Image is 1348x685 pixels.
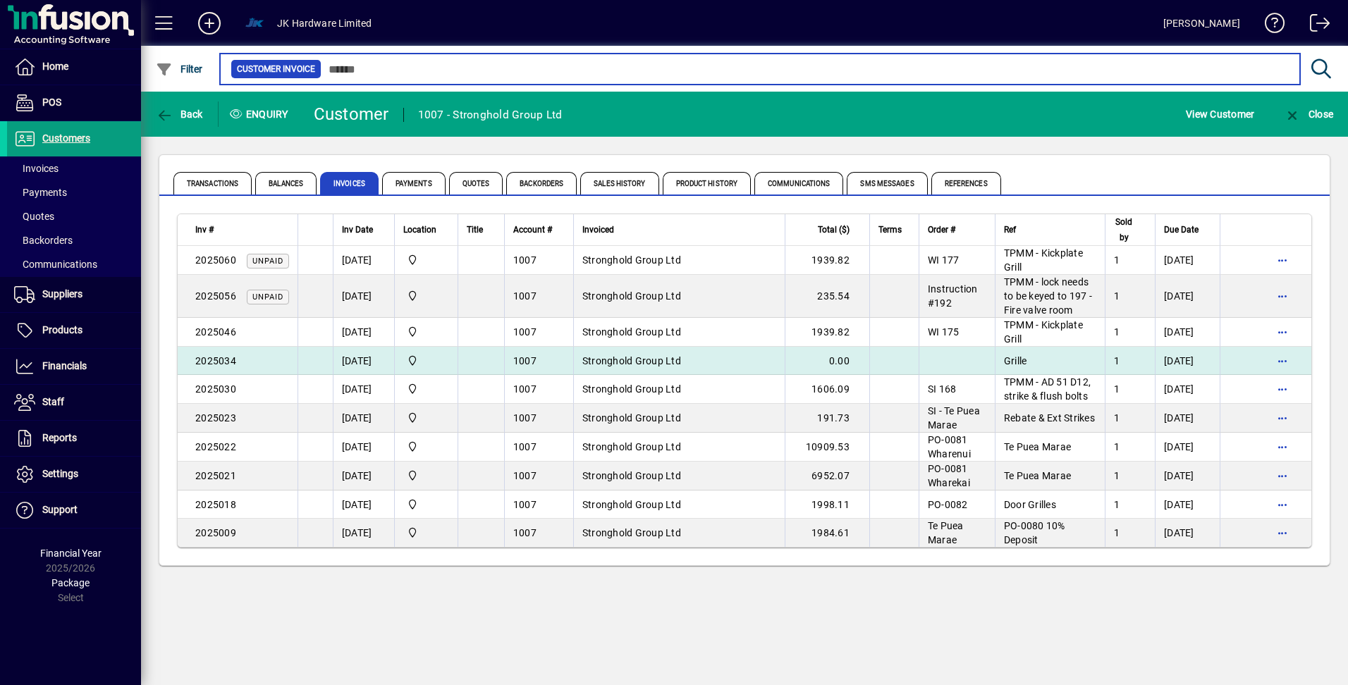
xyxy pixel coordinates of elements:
[195,326,236,338] span: 2025046
[513,527,537,538] span: 1007
[7,421,141,456] a: Reports
[7,313,141,348] a: Products
[1004,412,1095,424] span: Rebate & Ext Strikes
[1271,407,1294,429] button: More options
[1114,499,1120,510] span: 1
[1004,470,1071,481] span: Te Puea Marae
[1114,254,1120,266] span: 1
[403,222,436,237] span: Location
[928,254,960,266] span: WI 177
[928,222,955,237] span: Order #
[1271,285,1294,307] button: More options
[582,383,681,395] span: Stronghold Group Ltd
[1004,499,1056,510] span: Door Grilles
[582,222,614,237] span: Invoiced
[195,222,289,237] div: Inv #
[333,275,394,318] td: [DATE]
[333,490,394,519] td: [DATE]
[1114,355,1120,366] span: 1
[7,49,141,85] a: Home
[785,404,869,433] td: 191.73
[152,101,207,127] button: Back
[582,441,681,452] span: Stronghold Group Ltd
[14,163,59,174] span: Invoices
[1155,462,1220,490] td: [DATE]
[785,246,869,275] td: 1939.82
[1271,378,1294,400] button: More options
[195,254,236,266] span: 2025060
[1155,275,1220,318] td: [DATE]
[928,520,964,545] span: Te Puea Marae
[582,222,776,237] div: Invoiced
[403,252,449,268] span: Auckland
[513,499,537,510] span: 1007
[513,412,537,424] span: 1007
[1004,276,1092,316] span: TPMM - lock needs to be keyed to 197 - Fire valve room
[382,172,446,195] span: Payments
[42,288,82,300] span: Suppliers
[14,187,67,198] span: Payments
[7,204,141,228] a: Quotes
[785,275,869,318] td: 235.54
[1004,520,1065,545] span: PO-0080 10% Deposit
[785,519,869,547] td: 1984.61
[513,326,537,338] span: 1007
[847,172,927,195] span: SMS Messages
[513,441,537,452] span: 1007
[320,172,379,195] span: Invoices
[582,326,681,338] span: Stronghold Group Ltd
[1186,103,1254,125] span: View Customer
[794,222,862,237] div: Total ($)
[42,61,68,72] span: Home
[195,441,236,452] span: 2025022
[255,172,317,195] span: Balances
[342,222,373,237] span: Inv Date
[818,222,850,237] span: Total ($)
[1004,376,1091,402] span: TPMM - AD 51 D12, strike & flush bolts
[42,132,90,144] span: Customers
[928,434,971,459] span: PO-0081 Wharenui
[663,172,752,195] span: Product History
[403,468,449,483] span: Auckland
[1155,519,1220,547] td: [DATE]
[403,439,449,455] span: Auckland
[1271,321,1294,343] button: More options
[333,519,394,547] td: [DATE]
[14,259,97,270] span: Communications
[1004,222,1096,237] div: Ref
[42,97,61,108] span: POS
[1155,318,1220,347] td: [DATE]
[1284,109,1333,120] span: Close
[141,101,219,127] app-page-header-button: Back
[333,246,394,275] td: [DATE]
[1155,433,1220,462] td: [DATE]
[1155,246,1220,275] td: [DATE]
[42,396,64,407] span: Staff
[195,290,236,302] span: 2025056
[1004,355,1027,366] span: Grille
[1114,383,1120,395] span: 1
[931,172,1001,195] span: References
[785,490,869,519] td: 1998.11
[878,222,902,237] span: Terms
[1155,375,1220,404] td: [DATE]
[1155,347,1220,375] td: [DATE]
[513,290,537,302] span: 1007
[1114,441,1120,452] span: 1
[1271,493,1294,516] button: More options
[582,499,681,510] span: Stronghold Group Ltd
[403,525,449,541] span: Auckland
[156,63,203,75] span: Filter
[785,318,869,347] td: 1939.82
[467,222,483,237] span: Title
[1114,527,1120,538] span: 1
[42,324,82,335] span: Products
[195,527,236,538] span: 2025009
[277,12,372,35] div: JK Hardware Limited
[403,410,449,426] span: Auckland
[928,405,980,431] span: SI - Te Puea Marae
[928,283,978,309] span: Instruction #192
[1114,326,1120,338] span: 1
[7,493,141,528] a: Support
[14,235,73,246] span: Backorders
